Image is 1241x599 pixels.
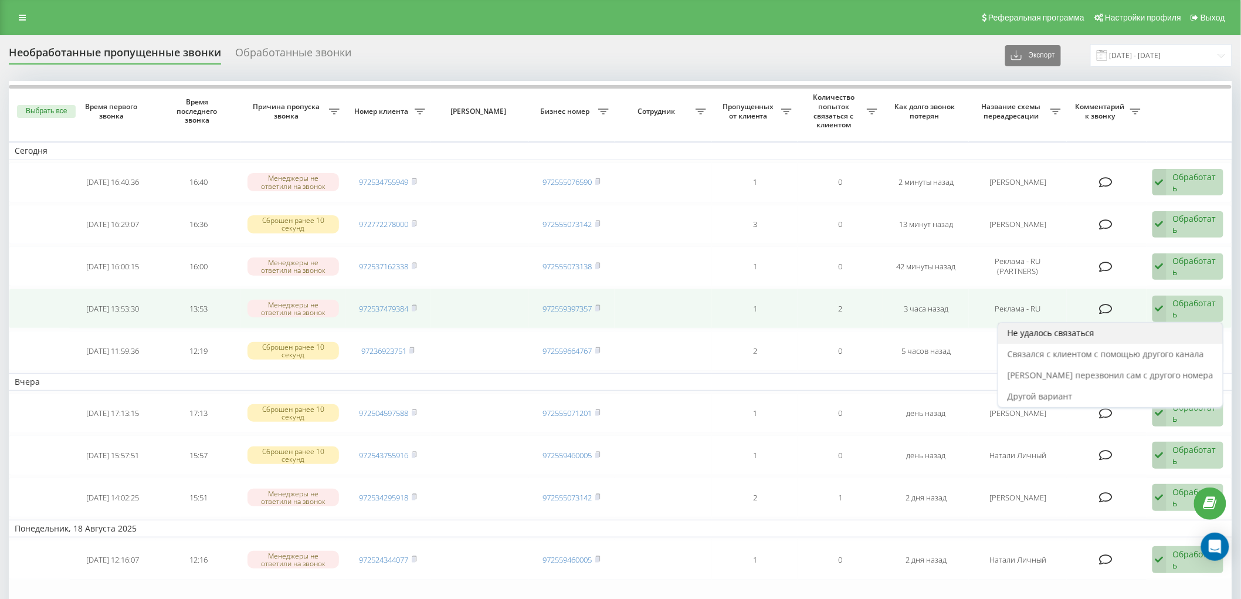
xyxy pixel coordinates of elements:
a: 972524344077 [360,554,409,565]
td: Понедельник, 18 Августа 2025 [9,520,1232,537]
td: 1 [798,478,883,517]
span: Время последнего звонка [165,97,232,125]
span: Комментарий к звонку [1073,102,1130,120]
td: 2 [712,331,798,371]
td: Корнелия [969,331,1067,371]
div: Обработать [1173,213,1217,235]
td: [DATE] 16:29:07 [70,205,155,245]
td: 2 [712,478,798,517]
span: Количество попыток связаться с клиентом [803,93,867,129]
a: 972559460005 [543,554,592,565]
a: 972534295918 [360,492,409,503]
span: [PERSON_NAME] [441,107,518,116]
td: [DATE] 13:53:30 [70,289,155,329]
button: Экспорт [1005,45,1061,66]
td: 15:51 [155,478,241,517]
td: Натали Личный [969,540,1067,580]
div: Сброшен ранее 10 секунд [247,404,340,422]
div: Менеджеры не ответили на звонок [247,300,340,317]
div: Open Intercom Messenger [1201,533,1229,561]
td: 1 [712,289,798,329]
div: Менеджеры не ответили на звонок [247,173,340,191]
a: 972543755916 [360,450,409,461]
td: 1 [712,163,798,202]
a: 972559460005 [543,450,592,461]
div: Обработать [1173,549,1217,571]
td: 0 [798,393,883,433]
span: Другой вариант [1008,391,1073,402]
td: день назад [883,393,969,433]
a: 972504597588 [360,408,409,418]
td: Сегодня [9,142,1232,160]
div: Менеджеры не ответили на звонок [247,551,340,568]
div: Обработать [1173,171,1217,194]
td: [DATE] 17:13:15 [70,393,155,433]
td: день назад [883,435,969,475]
a: 97236923751 [361,346,406,356]
a: 972555073138 [543,261,592,272]
td: [DATE] 14:02:25 [70,478,155,517]
span: [PERSON_NAME] перезвонил сам с другого номера [1008,370,1213,381]
div: Обработать [1173,402,1217,424]
a: 972555076590 [543,177,592,187]
td: [DATE] 16:00:15 [70,246,155,286]
td: 0 [798,163,883,202]
td: 42 минуты назад [883,246,969,286]
td: 3 часа назад [883,289,969,329]
a: 972559397357 [543,303,592,314]
td: 12:19 [155,331,241,371]
td: 15:57 [155,435,241,475]
div: Обработать [1173,297,1217,320]
a: 972555073142 [543,492,592,503]
td: Реклама - RU (PARTNERS) [969,246,1067,286]
td: 0 [798,246,883,286]
div: Обработанные звонки [235,46,351,65]
div: Менеджеры не ответили на звонок [247,489,340,506]
td: 0 [798,435,883,475]
td: 2 минуты назад [883,163,969,202]
a: 972534755949 [360,177,409,187]
a: 972555073142 [543,219,592,229]
td: Реклама - RU [969,289,1067,329]
td: 0 [798,205,883,245]
span: Название схемы переадресации [975,102,1050,120]
a: 972559664767 [543,346,592,356]
td: 1 [712,393,798,433]
div: Менеджеры не ответили на звонок [247,258,340,275]
td: [DATE] 11:59:36 [70,331,155,371]
td: 5 часов назад [883,331,969,371]
td: 17:13 [155,393,241,433]
div: Обработать [1173,255,1217,277]
div: Обработать [1173,444,1217,466]
span: Номер клиента [351,107,415,116]
span: Сотрудник [620,107,696,116]
td: 1 [712,435,798,475]
td: 1 [712,246,798,286]
td: 1 [712,540,798,580]
button: Выбрать все [17,105,76,118]
td: 16:40 [155,163,241,202]
a: 972537162338 [360,261,409,272]
a: 972537479384 [360,303,409,314]
div: Сброшен ранее 10 секунд [247,446,340,464]
span: Реферальная программа [988,13,1084,22]
td: 13 минут назад [883,205,969,245]
td: [PERSON_NAME] [969,205,1067,245]
span: Как долго звонок потерян [893,102,959,120]
a: 972772278000 [360,219,409,229]
div: Сброшен ранее 10 секунд [247,215,340,233]
td: 16:36 [155,205,241,245]
td: Натали Личный [969,435,1067,475]
td: 2 [798,289,883,329]
td: 0 [798,540,883,580]
div: Обработать [1173,486,1217,509]
span: Выход [1201,13,1225,22]
td: [PERSON_NAME] [969,393,1067,433]
div: Сброшен ранее 10 секунд [247,342,340,360]
td: [DATE] 16:40:36 [70,163,155,202]
span: Не удалось связаться [1008,327,1094,339]
td: 0 [798,331,883,371]
td: [PERSON_NAME] [969,163,1067,202]
div: Необработанные пропущенные звонки [9,46,221,65]
td: 13:53 [155,289,241,329]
